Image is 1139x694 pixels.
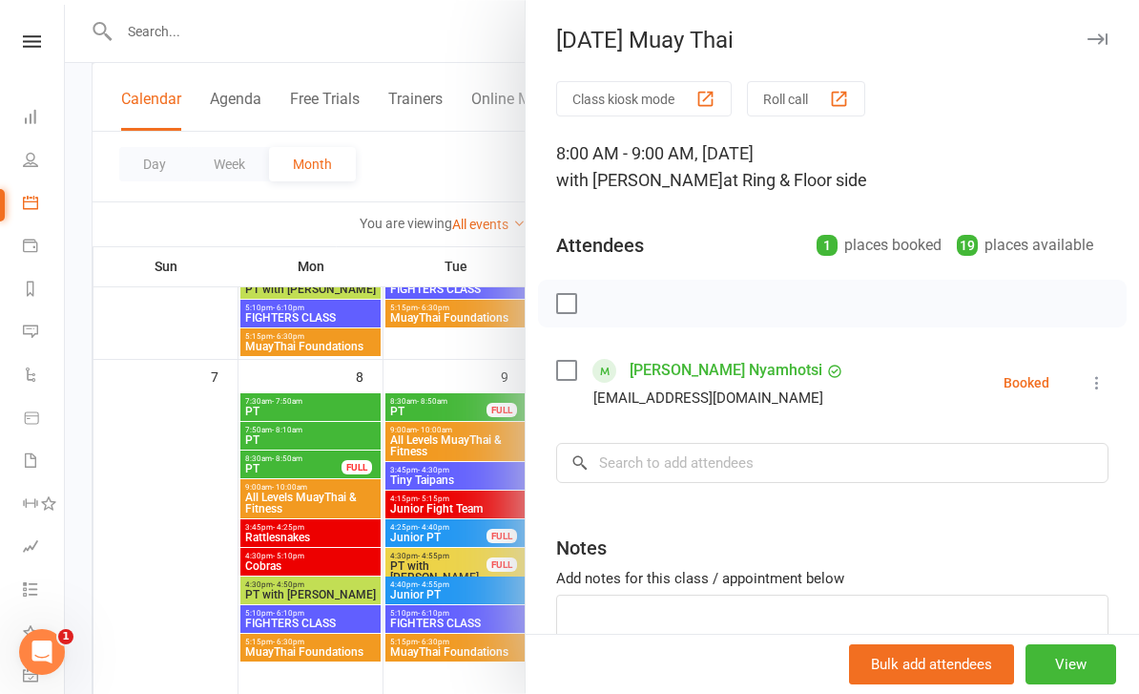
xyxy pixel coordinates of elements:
div: 1 [817,235,838,256]
div: [DATE] Muay Thai [526,27,1139,53]
div: Attendees [556,232,644,259]
div: Add notes for this class / appointment below [556,567,1108,590]
span: with [PERSON_NAME] [556,170,723,190]
div: Booked [1004,376,1049,389]
button: View [1025,644,1116,684]
button: Class kiosk mode [556,81,732,116]
iframe: Intercom live chat [19,629,65,675]
a: Product Sales [23,398,66,441]
div: places available [957,232,1093,259]
button: Bulk add attendees [849,644,1014,684]
div: Notes [556,535,607,561]
a: Dashboard [23,97,66,140]
a: Calendar [23,183,66,226]
a: Assessments [23,527,66,570]
a: What's New [23,613,66,656]
a: Reports [23,269,66,312]
a: Payments [23,226,66,269]
div: 19 [957,235,978,256]
div: 8:00 AM - 9:00 AM, [DATE] [556,140,1108,194]
button: Roll call [747,81,865,116]
a: [PERSON_NAME] Nyamhotsi [630,355,822,386]
span: 1 [58,629,73,644]
div: places booked [817,232,942,259]
div: [EMAIL_ADDRESS][DOMAIN_NAME] [593,386,823,410]
a: People [23,140,66,183]
input: Search to add attendees [556,443,1108,483]
span: at Ring & Floor side [723,170,867,190]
